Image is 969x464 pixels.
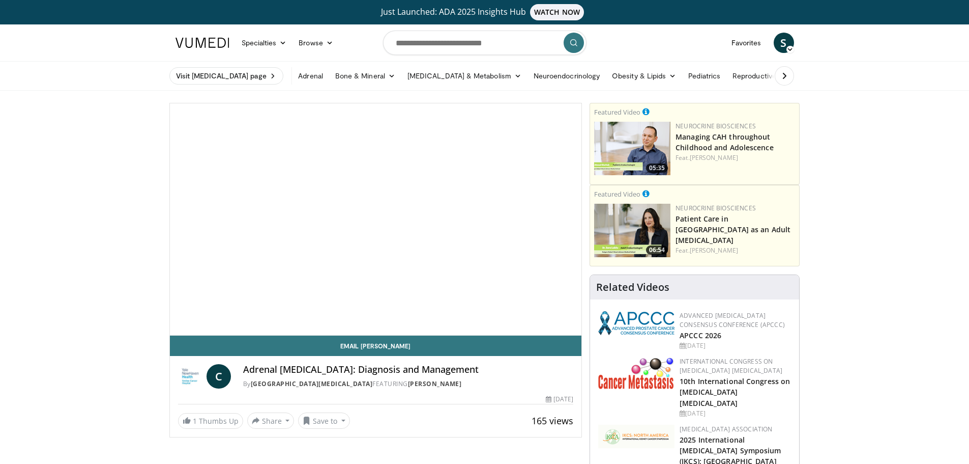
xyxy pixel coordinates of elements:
[598,357,674,389] img: 6ff8bc22-9509-4454-a4f8-ac79dd3b8976.png.150x105_q85_autocrop_double_scale_upscale_version-0.2.png
[175,38,229,48] img: VuMedi Logo
[170,103,582,336] video-js: Video Player
[676,122,756,130] a: Neurocrine Biosciences
[680,425,772,433] a: [MEDICAL_DATA] Association
[682,66,726,86] a: Pediatrics
[292,33,339,53] a: Browse
[243,379,574,389] div: By FEATURING
[680,331,721,340] a: APCCC 2026
[236,33,293,53] a: Specialties
[676,204,756,212] a: Neurocrine Biosciences
[594,122,670,175] a: 05:35
[298,413,350,429] button: Save to
[408,379,462,388] a: [PERSON_NAME]
[594,122,670,175] img: 56bc924d-1fb1-4cf0-9f63-435b399b5585.png.150x105_q85_crop-smart_upscale.png
[530,4,584,20] span: WATCH NOW
[774,33,794,53] a: S
[690,153,738,162] a: [PERSON_NAME]
[546,395,573,404] div: [DATE]
[401,66,527,86] a: [MEDICAL_DATA] & Metabolism
[383,31,586,55] input: Search topics, interventions
[193,416,197,426] span: 1
[598,311,674,335] img: 92ba7c40-df22-45a2-8e3f-1ca017a3d5ba.png.150x105_q85_autocrop_double_scale_upscale_version-0.2.png
[646,163,668,173] span: 05:35
[169,67,284,85] a: Visit [MEDICAL_DATA] page
[594,189,640,199] small: Featured Video
[177,4,792,20] a: Just Launched: ADA 2025 Insights HubWATCH NOW
[680,357,782,375] a: International Congress on [MEDICAL_DATA] [MEDICAL_DATA]
[251,379,373,388] a: [GEOGRAPHIC_DATA][MEDICAL_DATA]
[646,245,668,255] span: 06:54
[594,107,640,117] small: Featured Video
[690,246,738,255] a: [PERSON_NAME]
[680,311,785,329] a: Advanced [MEDICAL_DATA] Consensus Conference (APCCC)
[680,409,791,418] div: [DATE]
[676,214,790,245] a: Patient Care in [GEOGRAPHIC_DATA] as an Adult [MEDICAL_DATA]
[292,66,329,86] a: Adrenal
[676,153,795,162] div: Feat.
[680,376,790,407] a: 10th International Congress on [MEDICAL_DATA] [MEDICAL_DATA]
[527,66,606,86] a: Neuroendocrinology
[680,341,791,350] div: [DATE]
[178,413,243,429] a: 1 Thumbs Up
[594,204,670,257] img: 69d9a9c3-9e0d-45c7-989e-b720a70fb3d0.png.150x105_q85_crop-smart_upscale.png
[725,33,768,53] a: Favorites
[596,281,669,293] h4: Related Videos
[243,364,574,375] h4: Adrenal [MEDICAL_DATA]: Diagnosis and Management
[598,425,674,448] img: fca7e709-d275-4aeb-92d8-8ddafe93f2a6.png.150x105_q85_autocrop_double_scale_upscale_version-0.2.png
[532,415,573,427] span: 165 views
[247,413,295,429] button: Share
[726,66,782,86] a: Reproductive
[676,246,795,255] div: Feat.
[676,132,774,152] a: Managing CAH throughout Childhood and Adolescence
[178,364,202,389] img: Yale Cancer Center
[594,204,670,257] a: 06:54
[170,336,582,356] a: Email [PERSON_NAME]
[606,66,682,86] a: Obesity & Lipids
[207,364,231,389] a: C
[329,66,401,86] a: Bone & Mineral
